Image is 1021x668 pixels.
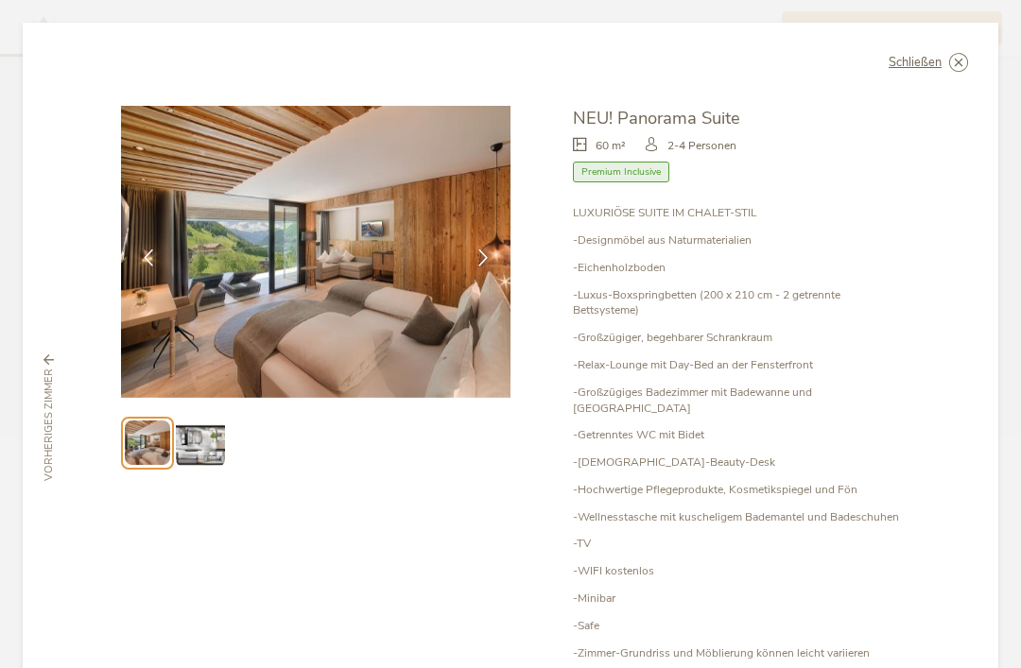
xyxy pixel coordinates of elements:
img: NEU! Panorama Suite [121,106,510,398]
span: Premium Inclusive [573,162,669,183]
p: LUXURIÖSE SUITE IM CHALET-STIL [573,205,900,221]
span: NEU! Panorama Suite [573,106,740,129]
img: Preview [176,419,224,467]
span: vorheriges Zimmer [42,368,57,481]
p: -Eichenholzboden [573,260,900,276]
img: Preview [125,420,169,465]
p: -Getrenntes WC mit Bidet [573,427,900,443]
p: -Luxus-Boxspringbetten (200 x 210 cm - 2 getrennte Bettsysteme) [573,287,900,319]
span: 60 m² [596,138,626,154]
span: 2-4 Personen [667,138,736,154]
p: -Großzügiges Badezimmer mit Badewanne und [GEOGRAPHIC_DATA] [573,385,900,417]
span: Schließen [889,57,942,69]
p: -Designmöbel aus Naturmaterialien [573,232,900,248]
p: -Relax-Lounge mit Day-Bed an der Fensterfront [573,357,900,373]
p: -Großzügiger, begehbarer Schrankraum [573,330,900,346]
